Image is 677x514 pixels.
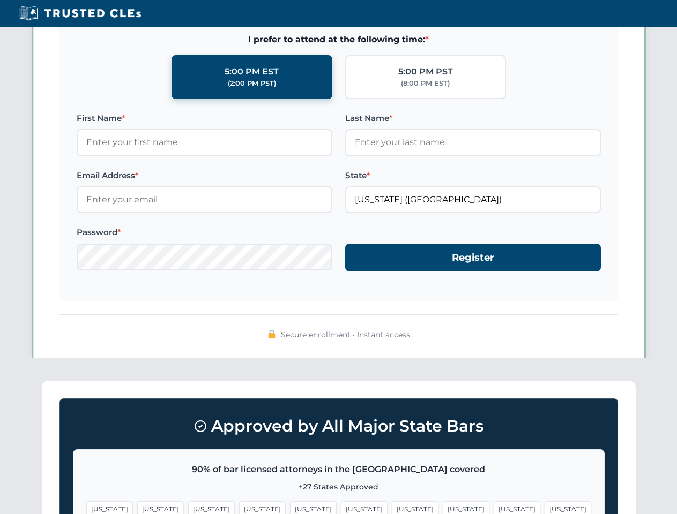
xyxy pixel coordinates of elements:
[345,129,601,156] input: Enter your last name
[225,65,279,79] div: 5:00 PM EST
[345,186,601,213] input: California (CA)
[86,481,591,493] p: +27 States Approved
[77,186,332,213] input: Enter your email
[267,330,276,338] img: 🔒
[345,244,601,272] button: Register
[345,169,601,182] label: State
[77,226,332,239] label: Password
[77,169,332,182] label: Email Address
[16,5,144,21] img: Trusted CLEs
[77,33,601,47] span: I prefer to attend at the following time:
[398,65,453,79] div: 5:00 PM PST
[77,112,332,125] label: First Name
[281,329,410,341] span: Secure enrollment • Instant access
[73,412,605,441] h3: Approved by All Major State Bars
[86,463,591,477] p: 90% of bar licensed attorneys in the [GEOGRAPHIC_DATA] covered
[401,78,450,89] div: (8:00 PM EST)
[345,112,601,125] label: Last Name
[228,78,276,89] div: (2:00 PM PST)
[77,129,332,156] input: Enter your first name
